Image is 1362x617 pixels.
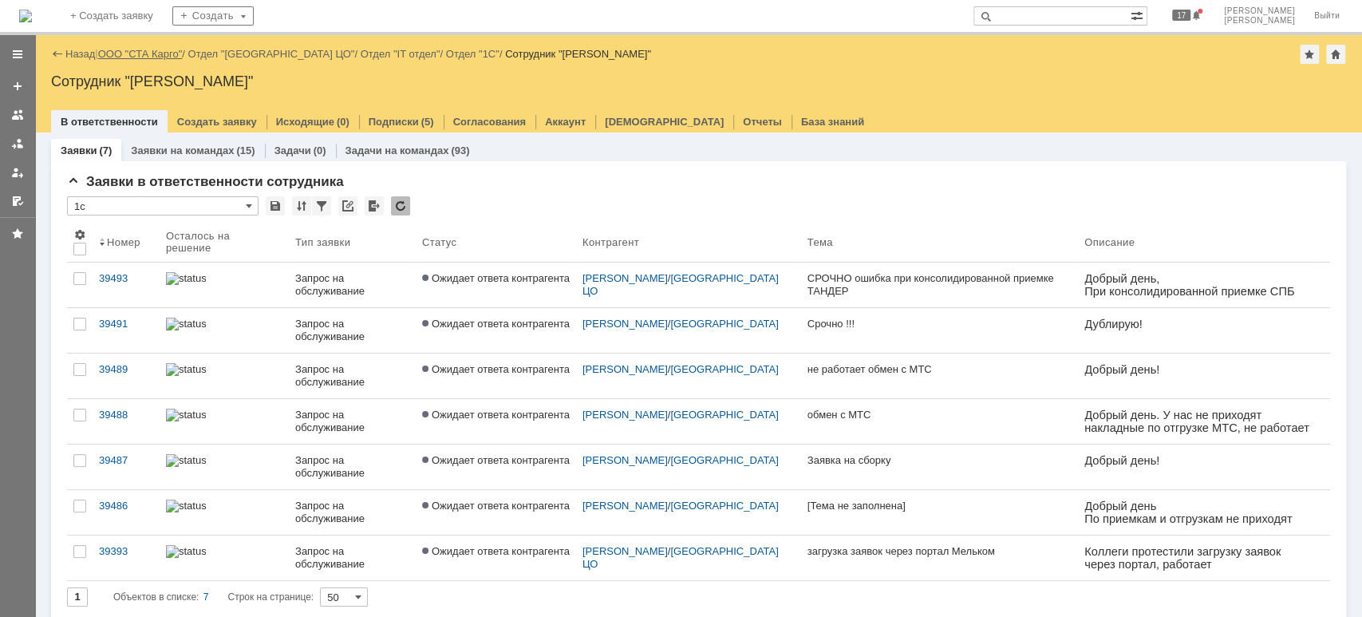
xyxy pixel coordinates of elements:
[295,409,409,434] div: Запрос на обслуживание
[1172,10,1190,21] span: 17
[86,166,109,179] span: com
[295,236,350,248] div: Тип заявки
[289,308,416,353] a: Запрос на обслуживание
[85,228,170,240] a: [DOMAIN_NAME]
[670,363,778,375] a: [GEOGRAPHIC_DATA]
[451,144,469,156] div: (93)
[670,500,778,512] a: [GEOGRAPHIC_DATA]
[5,131,30,156] a: Заявки в моей ответственности
[51,73,1346,89] div: Сотрудник "[PERSON_NAME]"
[27,263,123,275] span: [PHONE_NUMBER]
[65,48,95,60] a: Назад
[670,318,778,330] a: [GEOGRAPHIC_DATA]
[531,581,559,594] div: 04.09.2025
[421,116,434,128] div: (5)
[416,354,576,398] a: Ожидает ответа контрагента
[12,590,110,603] span: [PERSON_NAME]
[807,409,1072,421] div: обмен с МТС
[87,153,90,166] span: .
[107,236,140,248] div: Номер
[98,48,188,60] div: /
[86,271,109,283] span: com
[6,174,207,186] span: тел.: [PHONE_NUMBER] (доб. 801 или 802)
[422,236,456,248] div: Статус
[24,153,30,166] span: o
[567,583,575,591] div: 5. Менее 100%
[314,144,326,156] div: (0)
[99,363,153,376] div: 39489
[6,106,92,118] span: [PERSON_NAME]
[426,177,578,190] div: #39486: WMS Обмены
[6,133,202,172] span: [GEOGRAPHIC_DATA], [GEOGRAPHIC_DATA], пос. [STREET_ADDRESS] Ж (СК «ЭВЕРЕСТ»)
[801,536,1079,580] a: загрузка заявок через портал Мельком
[531,308,559,321] div: 04.09.2025
[225,22,282,38] div: В работе
[160,536,289,580] a: statusbar-60 (1).png
[426,177,543,190] a: #39486: WMS Обмены
[91,492,101,505] span: ru
[416,263,576,307] a: Ожидает ответа контрагента
[422,272,570,284] span: Ожидает ответа контрагента
[86,505,109,518] span: com
[426,268,578,281] div: #39487: WMS Сборка
[24,166,30,179] span: o
[426,75,578,88] div: #39393: WMS Прочее
[160,445,289,489] a: statusbar-100 (1).png
[42,492,90,505] i: .
[27,22,66,38] div: Новая
[95,47,97,59] div: |
[426,285,578,296] div: Заявка на сборку
[83,179,86,192] span: .
[93,308,160,353] a: 39491
[416,536,576,580] a: Ожидает ответа контрагента
[160,222,289,263] th: Осталось на решение
[117,258,162,271] span: stacargo
[93,222,160,263] th: Номер
[312,196,331,216] div: Фильтрация...
[801,308,1079,353] a: Срочно !!!
[1224,16,1295,26] span: [PERSON_NAME]
[582,500,795,512] div: /
[166,272,206,285] img: statusbar-100 (1).png
[365,196,384,216] div: Экспорт списка
[422,545,570,557] span: Ожидает ответа контрагента
[93,490,160,535] a: 39486
[422,363,570,375] span: Ожидает ответа контрагента
[12,575,87,588] span: С уважением,
[43,283,53,296] span: el
[6,200,50,212] span: yakovleva
[5,188,30,214] a: Мои согласования
[289,445,416,489] a: Запрос на обслуживание
[1084,236,1135,248] div: Описание
[416,490,576,535] a: Ожидает ответа контрагента
[426,359,543,372] a: #39488: WMS Обмены
[624,75,736,88] a: #39445: WMS Прочее
[582,318,668,330] a: [PERSON_NAME]
[166,454,206,467] img: statusbar-100 (1).png
[160,308,289,353] a: statusbar-100 (1).png
[99,409,153,421] div: 39488
[289,354,416,398] a: Запрос на обслуживание
[426,578,445,597] a: Ильина Ольга
[295,545,409,571] div: Запрос на обслуживание
[621,22,669,38] div: Решена
[91,153,101,166] span: ru
[26,505,83,518] span: TotalGroup
[361,48,440,60] a: Отдел "IT отдел"
[728,115,756,128] div: 03.09.2025
[426,450,543,463] a: #39489: WMS Обмены
[61,144,97,156] a: Заявки
[126,200,128,212] span: .
[81,278,177,290] span: [PHONE_NUMBER]
[160,354,289,398] a: statusbar-100 (1).png
[131,144,234,156] a: Заявки на командах
[42,166,87,179] span: stacargo
[6,120,215,132] span: Оператор группы учета ООО “СТА КАРГО”
[567,129,575,136] div: 4. Менее 60%
[426,467,578,478] div: не работает обмен с МТС
[98,48,183,60] a: ООО "СТА Карго"
[582,545,795,571] div: /
[177,116,257,128] a: Создать заявку
[582,272,668,284] a: [PERSON_NAME]
[24,492,30,505] span: o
